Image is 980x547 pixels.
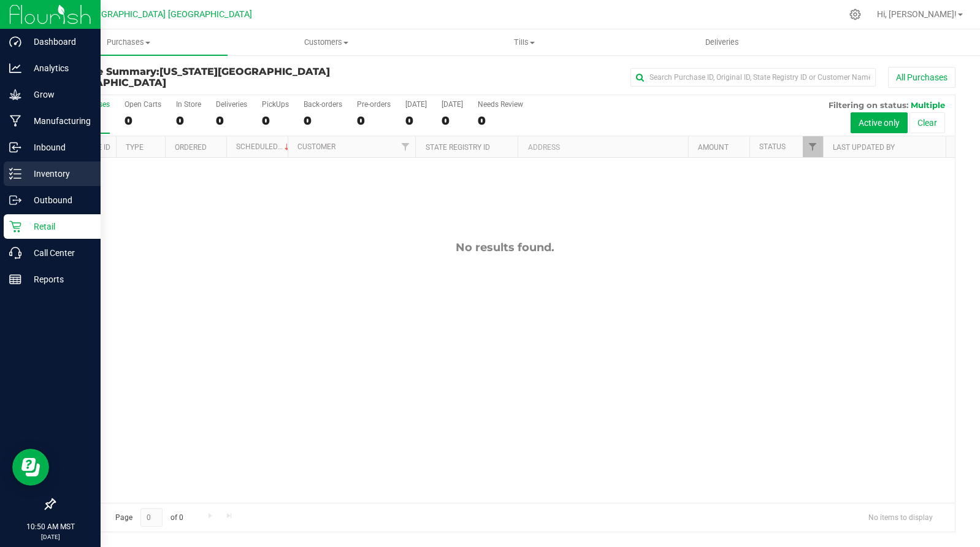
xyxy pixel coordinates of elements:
a: Customer [297,142,335,151]
p: Inventory [21,166,95,181]
div: 0 [304,114,342,128]
div: 0 [405,114,427,128]
div: 0 [124,114,161,128]
button: Clear [909,112,945,133]
div: Open Carts [124,100,161,109]
button: Active only [851,112,908,133]
span: [US_STATE][GEOGRAPHIC_DATA] [GEOGRAPHIC_DATA] [36,9,252,20]
span: Multiple [911,100,945,110]
span: Deliveries [689,37,756,48]
span: No items to display [859,508,943,527]
span: Tills [426,37,622,48]
a: Status [759,142,786,151]
a: Deliveries [623,29,821,55]
a: Last Updated By [833,143,895,152]
inline-svg: Inbound [9,141,21,153]
p: 10:50 AM MST [6,521,95,532]
a: Customers [228,29,426,55]
div: 0 [262,114,289,128]
a: Filter [395,136,415,157]
span: [US_STATE][GEOGRAPHIC_DATA] [GEOGRAPHIC_DATA] [54,66,330,88]
span: Page of 0 [105,508,193,527]
div: Needs Review [478,100,523,109]
div: Pre-orders [357,100,391,109]
a: Tills [425,29,623,55]
inline-svg: Outbound [9,194,21,206]
p: Analytics [21,61,95,76]
inline-svg: Reports [9,273,21,285]
p: Call Center [21,246,95,260]
button: All Purchases [888,67,955,88]
a: Ordered [175,143,207,152]
p: Inbound [21,140,95,155]
div: 0 [176,114,201,128]
inline-svg: Grow [9,88,21,101]
inline-svg: Dashboard [9,36,21,48]
p: Retail [21,219,95,234]
th: Address [518,136,688,158]
a: State Registry ID [426,143,490,152]
a: Filter [803,136,823,157]
div: Back-orders [304,100,342,109]
span: Purchases [29,37,228,48]
span: Hi, [PERSON_NAME]! [877,9,957,19]
iframe: Resource center [12,449,49,486]
div: In Store [176,100,201,109]
span: Customers [228,37,425,48]
inline-svg: Manufacturing [9,115,21,127]
div: PickUps [262,100,289,109]
div: 0 [442,114,463,128]
input: Search Purchase ID, Original ID, State Registry ID or Customer Name... [630,68,876,87]
div: 0 [216,114,247,128]
inline-svg: Call Center [9,247,21,259]
inline-svg: Inventory [9,168,21,180]
a: Type [126,143,144,152]
a: Scheduled [236,142,292,151]
a: Purchases [29,29,228,55]
div: Deliveries [216,100,247,109]
p: Manufacturing [21,114,95,128]
div: [DATE] [442,100,463,109]
p: Grow [21,87,95,102]
p: [DATE] [6,532,95,541]
div: Manage settings [848,9,863,20]
div: No results found. [55,241,955,254]
div: [DATE] [405,100,427,109]
div: 0 [357,114,391,128]
div: 0 [478,114,523,128]
inline-svg: Analytics [9,62,21,74]
p: Dashboard [21,34,95,49]
span: Filtering on status: [829,100,908,110]
p: Reports [21,272,95,287]
inline-svg: Retail [9,220,21,233]
p: Outbound [21,193,95,208]
h3: Purchase Summary: [54,66,354,88]
a: Amount [698,143,729,152]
